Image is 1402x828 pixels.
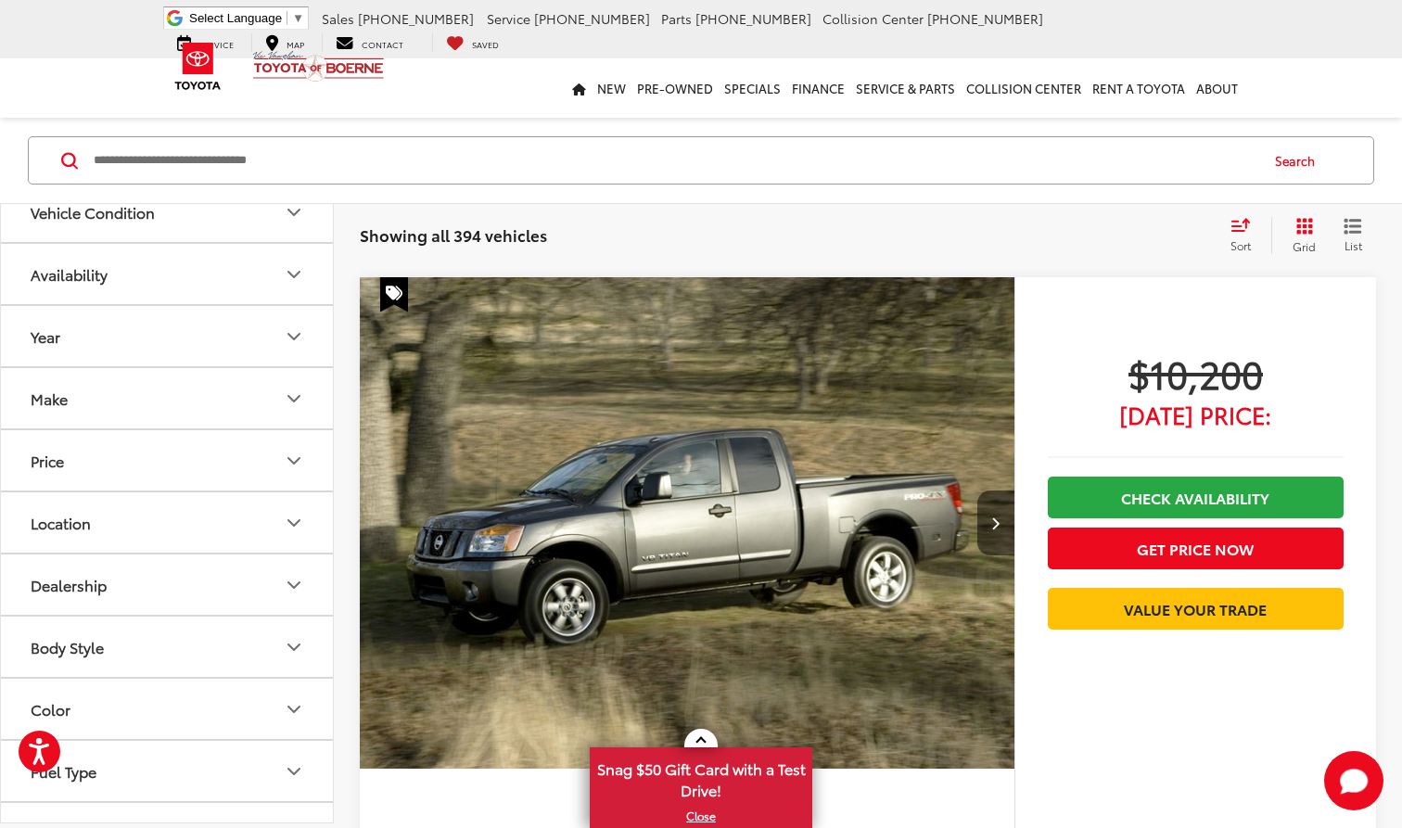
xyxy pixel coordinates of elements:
[31,514,91,531] div: Location
[1,554,335,615] button: DealershipDealership
[31,452,64,469] div: Price
[283,573,305,595] div: Dealership
[189,11,282,25] span: Select Language
[850,58,961,118] a: Service & Parts: Opens in a new tab
[163,33,248,52] a: Service
[163,36,233,96] img: Toyota
[1,306,335,366] button: YearYear
[283,511,305,533] div: Location
[322,33,417,52] a: Contact
[1048,350,1344,396] span: $10,200
[283,200,305,223] div: Vehicle Condition
[31,762,96,780] div: Fuel Type
[283,262,305,285] div: Availability
[1048,477,1344,518] a: Check Availability
[359,277,1016,769] a: 2014 Nissan Titan SV2014 Nissan Titan SV2014 Nissan Titan SV2014 Nissan Titan SV
[927,9,1043,28] span: [PHONE_NUMBER]
[487,9,530,28] span: Service
[31,576,107,593] div: Dealership
[1,368,335,428] button: MakeMake
[719,58,786,118] a: Specials
[359,277,1016,771] img: 2014 Nissan Titan SV
[1,617,335,677] button: Body StyleBody Style
[283,449,305,471] div: Price
[380,277,408,312] span: Special
[631,58,719,118] a: Pre-Owned
[31,203,155,221] div: Vehicle Condition
[1,492,335,553] button: LocationLocation
[786,58,850,118] a: Finance
[92,138,1257,183] input: Search by Make, Model, or Keyword
[1230,237,1251,253] span: Sort
[189,11,304,25] a: Select Language​
[1257,137,1342,184] button: Search
[1324,751,1383,810] svg: Start Chat
[1,679,335,739] button: ColorColor
[822,9,924,28] span: Collision Center
[592,58,631,118] a: New
[322,9,354,28] span: Sales
[661,9,692,28] span: Parts
[1048,528,1344,569] button: Get Price Now
[31,265,108,283] div: Availability
[31,389,68,407] div: Make
[1191,58,1243,118] a: About
[695,9,811,28] span: [PHONE_NUMBER]
[283,387,305,409] div: Make
[31,700,70,718] div: Color
[534,9,650,28] span: [PHONE_NUMBER]
[252,50,385,83] img: Vic Vaughan Toyota of Boerne
[1048,588,1344,630] a: Value Your Trade
[1087,58,1191,118] a: Rent a Toyota
[1344,237,1362,253] span: List
[358,9,474,28] span: [PHONE_NUMBER]
[283,759,305,782] div: Fuel Type
[592,749,810,806] span: Snag $50 Gift Card with a Test Drive!
[961,58,1087,118] a: Collision Center
[283,697,305,720] div: Color
[1293,238,1316,254] span: Grid
[360,223,547,246] span: Showing all 394 vehicles
[1271,217,1330,254] button: Grid View
[1324,751,1383,810] button: Toggle Chat Window
[359,277,1016,769] div: 2014 Nissan Titan SV 0
[31,638,104,656] div: Body Style
[283,635,305,657] div: Body Style
[567,58,592,118] a: Home
[292,11,304,25] span: ▼
[1221,217,1271,254] button: Select sort value
[472,38,499,50] span: Saved
[977,490,1014,555] button: Next image
[1,430,335,490] button: PricePrice
[1048,405,1344,424] span: [DATE] Price:
[432,33,513,52] a: My Saved Vehicles
[1,741,335,801] button: Fuel TypeFuel Type
[1,182,335,242] button: Vehicle ConditionVehicle Condition
[1330,217,1376,254] button: List View
[31,327,60,345] div: Year
[1,244,335,304] button: AvailabilityAvailability
[251,33,318,52] a: Map
[283,325,305,347] div: Year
